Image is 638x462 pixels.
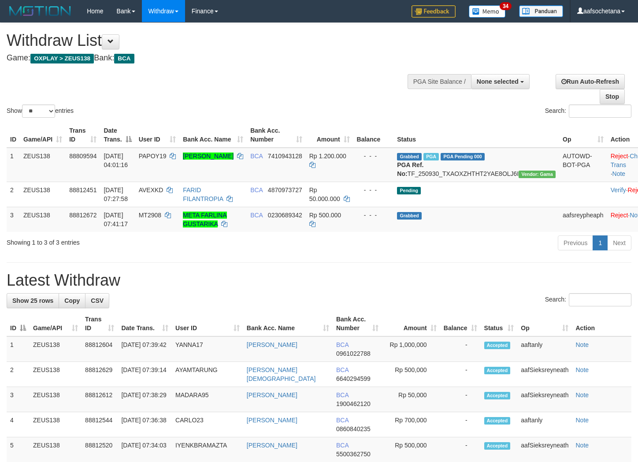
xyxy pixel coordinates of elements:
[559,207,607,232] td: aafsreypheaph
[500,2,512,10] span: 34
[7,104,74,118] label: Show entries
[268,186,302,194] span: Copy 4870973727 to clipboard
[611,153,628,160] a: Reject
[172,311,243,336] th: User ID: activate to sort column ascending
[481,311,518,336] th: Status: activate to sort column ascending
[104,153,128,168] span: [DATE] 04:01:16
[484,392,511,399] span: Accepted
[408,74,471,89] div: PGA Site Balance /
[7,293,59,308] a: Show 25 rows
[484,417,511,425] span: Accepted
[243,311,333,336] th: Bank Acc. Name: activate to sort column ascending
[336,451,371,458] span: Copy 5500362750 to clipboard
[20,148,66,182] td: ZEUS138
[440,362,481,387] td: -
[7,336,30,362] td: 1
[569,293,631,306] input: Search:
[393,148,559,182] td: TF_250930_TXAOXZHTHT2YAE8OLJ6I
[333,311,382,336] th: Bank Acc. Number: activate to sort column ascending
[82,362,118,387] td: 88812629
[382,387,440,412] td: Rp 50,000
[104,186,128,202] span: [DATE] 07:27:58
[572,311,631,336] th: Action
[172,362,243,387] td: AYAMTARUNG
[357,186,390,194] div: - - -
[7,54,416,63] h4: Game: Bank:
[82,336,118,362] td: 88812604
[114,54,134,63] span: BCA
[517,387,572,412] td: aafSieksreyneath
[118,336,172,362] td: [DATE] 07:39:42
[30,54,94,63] span: OXPLAY > ZEUS138
[30,412,82,437] td: ZEUS138
[7,311,30,336] th: ID: activate to sort column descending
[382,336,440,362] td: Rp 1,000,000
[7,272,631,289] h1: Latest Withdraw
[575,442,589,449] a: Note
[484,342,511,349] span: Accepted
[85,293,109,308] a: CSV
[82,387,118,412] td: 88812612
[247,417,297,424] a: [PERSON_NAME]
[7,182,20,207] td: 2
[172,387,243,412] td: MADARA95
[517,362,572,387] td: aafSieksreyneath
[309,186,340,202] span: Rp 50.000.000
[20,123,66,148] th: Game/API: activate to sort column ascending
[30,336,82,362] td: ZEUS138
[247,123,306,148] th: Bank Acc. Number: activate to sort column ascending
[336,417,349,424] span: BCA
[7,387,30,412] td: 3
[7,148,20,182] td: 1
[440,311,481,336] th: Balance: activate to sort column ascending
[440,336,481,362] td: -
[118,362,172,387] td: [DATE] 07:39:14
[517,412,572,437] td: aaftanly
[397,153,422,160] span: Grabbed
[559,123,607,148] th: Op: activate to sort column ascending
[357,211,390,220] div: - - -
[336,350,371,357] span: Copy 0961022788 to clipboard
[336,375,371,382] span: Copy 6640294599 to clipboard
[183,186,223,202] a: FARID FILANTROPIA
[575,341,589,348] a: Note
[559,148,607,182] td: AUTOWD-BOT-PGA
[471,74,530,89] button: None selected
[440,412,481,437] td: -
[82,311,118,336] th: Trans ID: activate to sort column ascending
[20,207,66,232] td: ZEUS138
[139,212,161,219] span: MT2908
[247,341,297,348] a: [PERSON_NAME]
[423,153,439,160] span: Marked by aaftanly
[100,123,135,148] th: Date Trans.: activate to sort column descending
[7,32,416,49] h1: Withdraw List
[575,391,589,399] a: Note
[268,212,302,219] span: Copy 0230689342 to clipboard
[593,235,608,250] a: 1
[22,104,55,118] select: Showentries
[412,5,456,18] img: Feedback.jpg
[268,153,302,160] span: Copy 7410943128 to clipboard
[519,171,556,178] span: Vendor URL: https://trx31.1velocity.biz
[558,235,593,250] a: Previous
[7,235,259,247] div: Showing 1 to 3 of 3 entries
[397,212,422,220] span: Grabbed
[545,293,631,306] label: Search:
[59,293,85,308] a: Copy
[357,152,390,160] div: - - -
[336,391,349,399] span: BCA
[7,207,20,232] td: 3
[382,311,440,336] th: Amount: activate to sort column ascending
[172,412,243,437] td: CARLO23
[30,387,82,412] td: ZEUS138
[569,104,631,118] input: Search:
[69,153,96,160] span: 88809594
[517,311,572,336] th: Op: activate to sort column ascending
[600,89,625,104] a: Stop
[397,187,421,194] span: Pending
[7,362,30,387] td: 2
[247,366,316,382] a: [PERSON_NAME][DEMOGRAPHIC_DATA]
[336,400,371,407] span: Copy 1900462120 to clipboard
[306,123,353,148] th: Amount: activate to sort column ascending
[441,153,485,160] span: PGA Pending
